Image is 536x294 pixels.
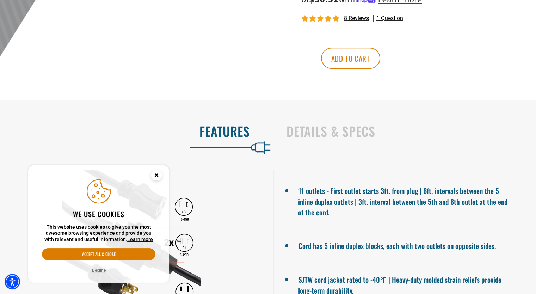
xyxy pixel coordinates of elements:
h2: Details & Specs [287,124,522,139]
button: Add to cart [321,48,380,69]
h2: Features [15,124,250,139]
button: Accept all & close [42,248,155,260]
span: 1 question [376,14,403,22]
button: Decline [90,267,108,274]
a: This website uses cookies to give you the most awesome browsing experience and provide you with r... [127,237,153,242]
div: Accessibility Menu [5,274,20,289]
span: 5.00 stars [302,16,340,22]
span: 8 reviews [344,15,369,22]
button: Close this option [144,165,169,187]
h2: We use cookies [42,209,155,219]
li: 11 outlets - First outlet starts 3ft. from plug | 6ft. intervals between the 5 inline duplex outl... [298,184,512,218]
p: This website uses cookies to give you the most awesome browsing experience and provide you with r... [42,224,155,243]
li: Cord has 5 inline duplex blocks, each with two outlets on opposite sides. [298,239,512,251]
aside: Cookie Consent [28,165,169,283]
